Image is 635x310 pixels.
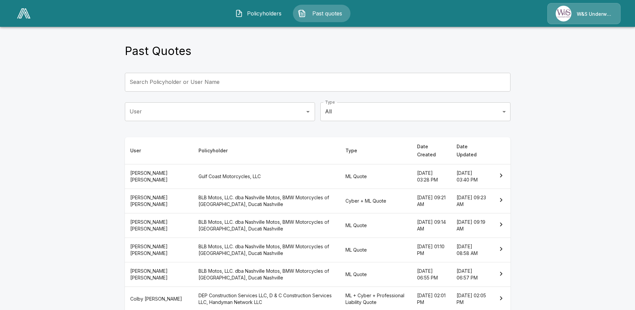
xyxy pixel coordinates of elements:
[125,189,193,213] th: [PERSON_NAME] [PERSON_NAME]
[325,99,335,105] label: Type
[412,238,451,262] th: [DATE] 01:10 PM
[451,137,492,164] th: Date Updated
[235,9,243,17] img: Policyholders Icon
[412,164,451,189] th: [DATE] 03:28 PM
[303,107,313,116] button: Open
[451,213,492,238] th: [DATE] 09:19 AM
[246,9,283,17] span: Policyholders
[309,9,345,17] span: Past quotes
[298,9,306,17] img: Past quotes Icon
[451,189,492,213] th: [DATE] 09:23 AM
[125,238,193,262] th: [PERSON_NAME] [PERSON_NAME]
[412,213,451,238] th: [DATE] 09:14 AM
[125,164,193,189] th: [PERSON_NAME] [PERSON_NAME]
[412,189,451,213] th: [DATE] 09:21 AM
[17,8,30,18] img: AA Logo
[193,164,340,189] th: Gulf Coast Motorcycles, LLC
[412,262,451,287] th: [DATE] 06:55 PM
[451,238,492,262] th: [DATE] 08:58 AM
[230,5,288,22] button: Policyholders IconPolicyholders
[293,5,350,22] button: Past quotes IconPast quotes
[451,164,492,189] th: [DATE] 03:40 PM
[125,137,193,164] th: User
[125,44,191,58] h4: Past Quotes
[320,102,510,121] div: All
[340,164,412,189] th: ML Quote
[340,189,412,213] th: Cyber + ML Quote
[193,189,340,213] th: BLB Motos, LLC. dba Nashville Motos, BMW Motorcycles of [GEOGRAPHIC_DATA], Ducati Nashville
[193,137,340,164] th: Policyholder
[451,262,492,287] th: [DATE] 06:57 PM
[340,137,412,164] th: Type
[193,238,340,262] th: BLB Motos, LLC. dba Nashville Motos, BMW Motorcycles of [GEOGRAPHIC_DATA], Ducati Nashville
[125,262,193,287] th: [PERSON_NAME] [PERSON_NAME]
[412,137,451,164] th: Date Created
[340,262,412,287] th: ML Quote
[340,238,412,262] th: ML Quote
[193,262,340,287] th: BLB Motos, LLC. dba Nashville Motos, BMW Motorcycles of [GEOGRAPHIC_DATA], Ducati Nashville
[340,213,412,238] th: ML Quote
[193,213,340,238] th: BLB Motos, LLC. dba Nashville Motos, BMW Motorcycles of [GEOGRAPHIC_DATA], Ducati Nashville
[125,213,193,238] th: [PERSON_NAME] [PERSON_NAME]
